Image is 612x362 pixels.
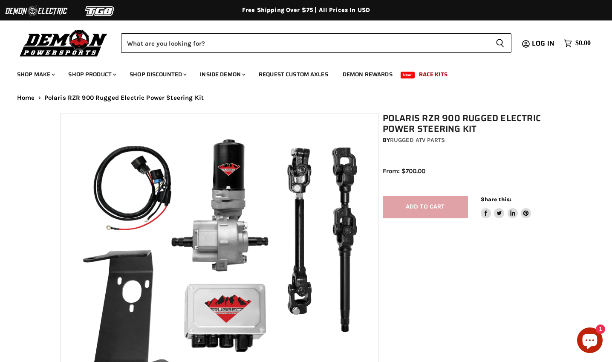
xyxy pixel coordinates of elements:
[68,3,132,19] img: TGB Logo 2
[193,66,251,83] a: Inside Demon
[11,66,60,83] a: Shop Make
[17,28,110,58] img: Demon Powersports
[123,66,192,83] a: Shop Discounted
[4,3,68,19] img: Demon Electric Logo 2
[413,66,454,83] a: Race Kits
[383,167,425,175] span: From: $700.00
[401,72,415,78] span: New!
[62,66,121,83] a: Shop Product
[481,196,511,203] span: Share this:
[17,94,35,101] a: Home
[532,38,554,49] span: Log in
[574,327,605,355] inbox-online-store-chat: Shopify online store chat
[252,66,335,83] a: Request Custom Axles
[11,62,589,83] ul: Main menu
[390,136,445,144] a: Rugged ATV Parts
[560,37,595,49] a: $0.00
[489,33,511,53] button: Search
[575,39,591,47] span: $0.00
[121,33,489,53] input: Search
[383,113,556,134] h1: Polaris RZR 900 Rugged Electric Power Steering Kit
[336,66,399,83] a: Demon Rewards
[121,33,511,53] form: Product
[383,136,556,145] div: by
[44,94,204,101] span: Polaris RZR 900 Rugged Electric Power Steering Kit
[481,196,531,218] aside: Share this:
[528,40,560,47] a: Log in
